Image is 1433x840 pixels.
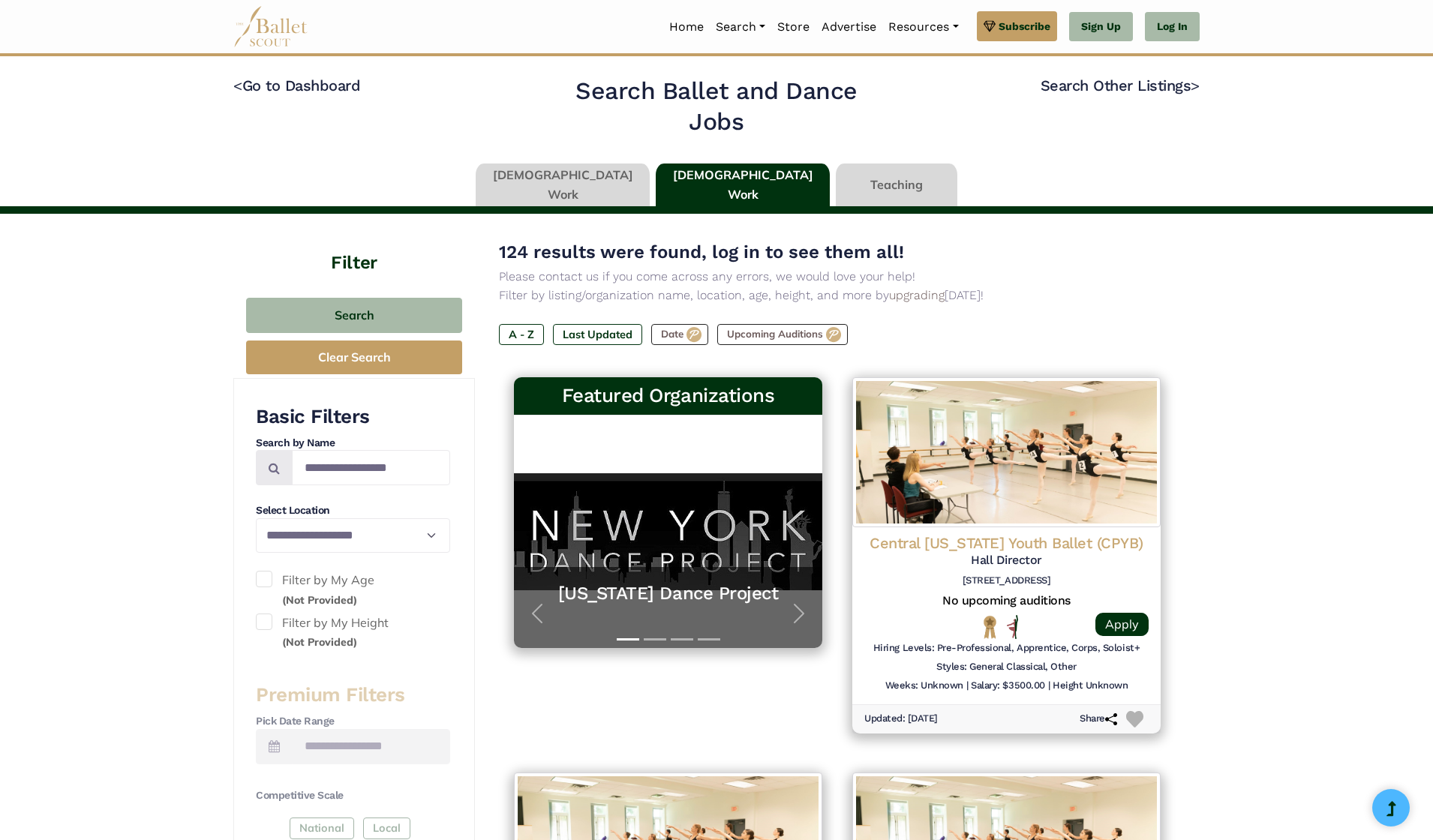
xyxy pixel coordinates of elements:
[282,635,357,649] small: (Not Provided)
[1080,712,1117,725] h6: Share
[256,788,450,803] h4: Competitive Scale
[852,377,1161,527] img: Logo
[548,76,886,138] h2: Search Ballet and Dance Jobs
[644,631,666,648] button: Slide 2
[864,553,1149,568] h5: Hall Director
[1041,76,1200,94] a: Search Other Listings>
[1145,12,1200,42] a: Log In
[553,324,642,345] label: Last Updated
[873,642,1140,655] h6: Hiring Levels: Pre-Professional, Apprentice, Corps, Soloist+
[882,11,964,43] a: Resources
[256,503,450,518] h4: Select Location
[966,679,969,692] h6: |
[1053,679,1128,692] h6: Height Unknown
[971,679,1044,692] h6: Salary: $3500.00
[256,404,450,430] h3: Basic Filters
[499,324,544,345] label: A - Z
[771,11,816,43] a: Store
[864,533,1149,553] h4: Central [US_STATE] Youth Ballet (CPYB)
[256,714,450,729] h4: Pick Date Range
[292,450,450,485] input: Search by names...
[936,661,1077,673] h6: Styles: General Classical, Other
[1095,613,1149,636] a: Apply
[233,76,242,94] code: <
[977,11,1057,41] a: Subscribe
[246,340,462,374] button: Clear Search
[499,241,904,262] span: 124 results were found, log in to see them all!
[256,682,450,708] h3: Premium Filters
[1191,76,1200,94] code: >
[233,76,360,94] a: <Go to Dashboard
[1007,615,1018,639] img: All
[864,593,1149,609] h5: No upcoming auditions
[499,267,1176,286] p: Please contact us if you come across any errors, we would love your help!
[698,631,720,648] button: Slide 4
[864,712,938,725] h6: Updated: [DATE]
[663,11,710,43] a: Home
[499,286,1176,305] p: Filter by listing/organization name, location, age, height, and more by [DATE]!
[651,324,708,345] label: Date
[671,631,693,648] button: Slide 3
[999,18,1050,34] span: Subscribe
[233,214,475,275] h4: Filter
[1048,679,1050,692] h6: |
[885,679,963,692] h6: Weeks: Unknown
[256,613,450,652] label: Filter by My Height
[473,163,653,207] li: [DEMOGRAPHIC_DATA] Work
[282,593,357,607] small: (Not Provided)
[246,298,462,333] button: Search
[864,574,1149,587] h6: [STREET_ADDRESS]
[256,436,450,451] h4: Search by Name
[717,324,848,345] label: Upcoming Auditions
[1069,12,1133,42] a: Sign Up
[256,571,450,609] label: Filter by My Age
[617,631,639,648] button: Slide 1
[1126,711,1143,728] img: Heart
[889,288,945,302] a: upgrading
[526,383,810,409] h3: Featured Organizations
[833,163,960,207] li: Teaching
[653,163,833,207] li: [DEMOGRAPHIC_DATA] Work
[710,11,771,43] a: Search
[816,11,882,43] a: Advertise
[984,18,996,34] img: gem.svg
[981,615,999,638] img: National
[529,582,807,605] a: [US_STATE] Dance Project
